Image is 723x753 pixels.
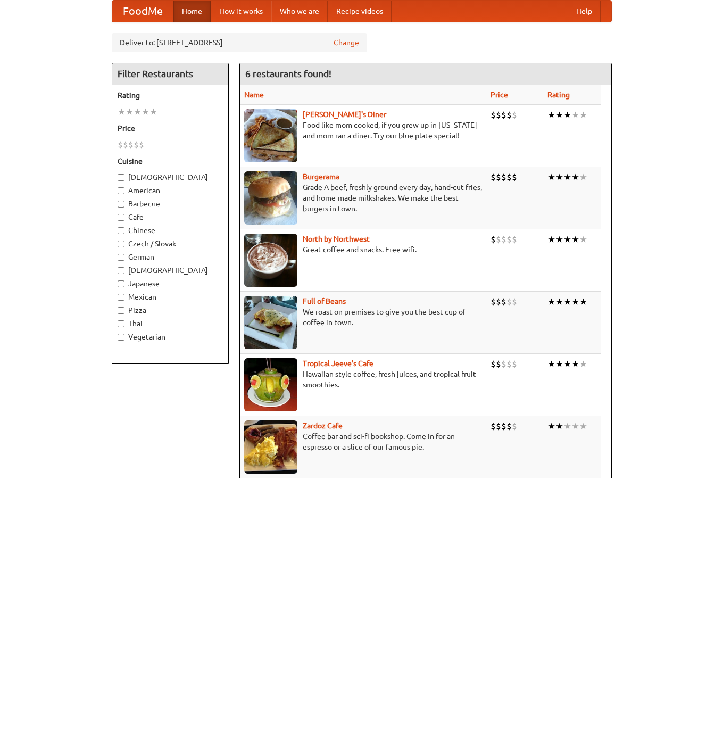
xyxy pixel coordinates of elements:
[139,139,144,151] li: $
[571,420,579,432] li: ★
[118,305,223,316] label: Pizza
[118,267,124,274] input: [DEMOGRAPHIC_DATA]
[118,201,124,208] input: Barbecue
[512,296,517,308] li: $
[244,296,297,349] img: beans.jpg
[579,296,587,308] li: ★
[118,214,124,221] input: Cafe
[571,358,579,370] li: ★
[512,420,517,432] li: $
[244,420,297,474] img: zardoz.jpg
[512,234,517,245] li: $
[173,1,211,22] a: Home
[118,172,223,183] label: [DEMOGRAPHIC_DATA]
[547,90,570,99] a: Rating
[506,358,512,370] li: $
[555,420,563,432] li: ★
[118,265,223,276] label: [DEMOGRAPHIC_DATA]
[506,234,512,245] li: $
[501,109,506,121] li: $
[501,358,506,370] li: $
[244,182,482,214] p: Grade A beef, freshly ground every day, hand-cut fries, and home-made milkshakes. We make the bes...
[118,139,123,151] li: $
[244,358,297,411] img: jeeves.jpg
[496,358,501,370] li: $
[118,174,124,181] input: [DEMOGRAPHIC_DATA]
[571,109,579,121] li: ★
[496,234,501,245] li: $
[491,296,496,308] li: $
[118,212,223,222] label: Cafe
[244,307,482,328] p: We roast on premises to give you the best cup of coffee in town.
[112,33,367,52] div: Deliver to: [STREET_ADDRESS]
[118,278,223,289] label: Japanese
[118,185,223,196] label: American
[579,234,587,245] li: ★
[303,421,343,430] a: Zardoz Cafe
[303,172,339,181] b: Burgerama
[303,359,373,368] a: Tropical Jeeve's Cafe
[547,109,555,121] li: ★
[118,123,223,134] h5: Price
[571,171,579,183] li: ★
[118,106,126,118] li: ★
[244,109,297,162] img: sallys.jpg
[123,139,128,151] li: $
[571,296,579,308] li: ★
[244,120,482,141] p: Food like mom cooked, if you grew up in [US_STATE] and mom ran a diner. Try our blue plate special!
[244,234,297,287] img: north.jpg
[491,358,496,370] li: $
[563,171,571,183] li: ★
[491,234,496,245] li: $
[501,420,506,432] li: $
[506,171,512,183] li: $
[547,234,555,245] li: ★
[496,171,501,183] li: $
[118,254,124,261] input: German
[571,234,579,245] li: ★
[547,420,555,432] li: ★
[244,90,264,99] a: Name
[496,420,501,432] li: $
[555,171,563,183] li: ★
[118,238,223,249] label: Czech / Slovak
[506,420,512,432] li: $
[328,1,392,22] a: Recipe videos
[271,1,328,22] a: Who we are
[126,106,134,118] li: ★
[334,37,359,48] a: Change
[118,198,223,209] label: Barbecue
[555,234,563,245] li: ★
[506,109,512,121] li: $
[142,106,149,118] li: ★
[491,171,496,183] li: $
[134,106,142,118] li: ★
[118,225,223,236] label: Chinese
[112,63,228,85] h4: Filter Restaurants
[149,106,157,118] li: ★
[512,109,517,121] li: $
[118,90,223,101] h5: Rating
[303,297,346,305] a: Full of Beans
[244,171,297,225] img: burgerama.jpg
[118,292,223,302] label: Mexican
[579,358,587,370] li: ★
[555,109,563,121] li: ★
[547,171,555,183] li: ★
[579,420,587,432] li: ★
[563,420,571,432] li: ★
[496,109,501,121] li: $
[118,332,223,342] label: Vegetarian
[491,420,496,432] li: $
[244,431,482,452] p: Coffee bar and sci-fi bookshop. Come in for an espresso or a slice of our famous pie.
[568,1,601,22] a: Help
[112,1,173,22] a: FoodMe
[563,358,571,370] li: ★
[547,296,555,308] li: ★
[501,234,506,245] li: $
[118,156,223,167] h5: Cuisine
[555,358,563,370] li: ★
[303,110,386,119] a: [PERSON_NAME]'s Diner
[134,139,139,151] li: $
